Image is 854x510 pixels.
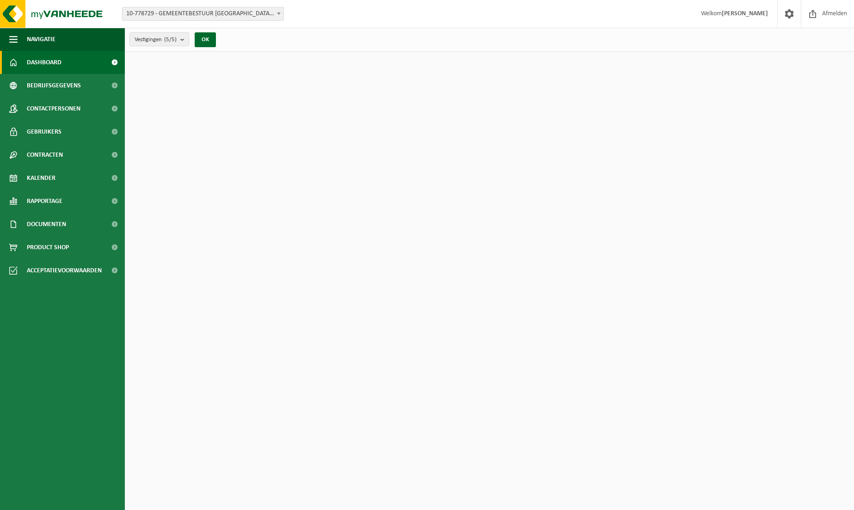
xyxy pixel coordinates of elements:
span: Vestigingen [135,33,177,47]
span: Bedrijfsgegevens [27,74,81,97]
button: OK [195,32,216,47]
span: 10-778729 - GEMEENTEBESTUUR ZELZATE - ZELZATE [123,7,283,20]
span: Dashboard [27,51,61,74]
span: Rapportage [27,190,62,213]
span: Contactpersonen [27,97,80,120]
strong: [PERSON_NAME] [722,10,768,17]
count: (5/5) [164,37,177,43]
span: Navigatie [27,28,55,51]
span: Documenten [27,213,66,236]
button: Vestigingen(5/5) [129,32,189,46]
span: Kalender [27,166,55,190]
span: Product Shop [27,236,69,259]
span: Gebruikers [27,120,61,143]
span: Acceptatievoorwaarden [27,259,102,282]
span: Contracten [27,143,63,166]
span: 10-778729 - GEMEENTEBESTUUR ZELZATE - ZELZATE [122,7,284,21]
